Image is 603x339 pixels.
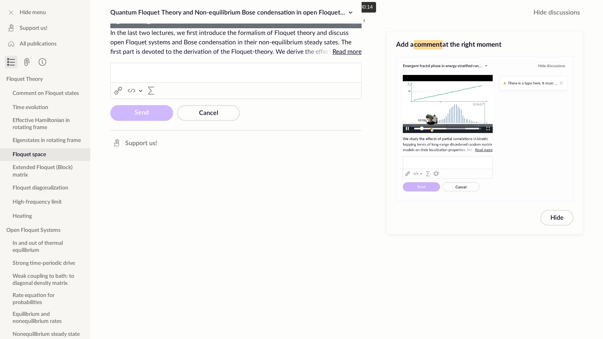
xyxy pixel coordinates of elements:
[534,8,580,17] span: Hide discussions
[110,28,362,56] span: In the last two lectures, we first introduce the formalism of Floquet theory and discuss open Flo...
[333,49,362,55] span: Read more
[125,139,157,148] span: Support us!
[199,110,218,116] span: Cancel
[20,9,46,16] span: Hide menu
[107,6,358,19] button: Quantum Floquet Theory and Non-equilibrium Bose condensation in open Floquet Systems
[20,40,57,48] span: All publications
[20,24,48,32] span: Support us!
[177,105,240,121] button: Cancel
[414,40,442,49] span: comment
[109,137,160,149] a: Support us!
[540,210,574,226] button: Hide
[110,105,173,121] button: Send
[135,109,149,116] span: Send
[396,40,574,49] h3: Add a at the right moment
[110,9,365,16] span: Quantum Floquet Theory and Non-equilibrium Bose condensation in open Floquet Systems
